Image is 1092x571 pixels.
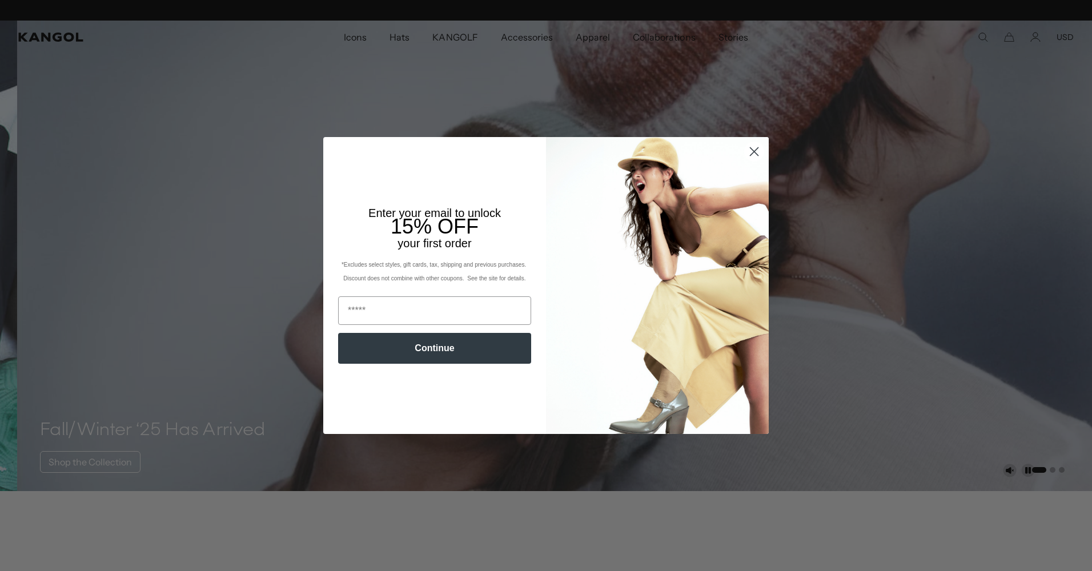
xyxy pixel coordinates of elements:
[744,142,764,162] button: Close dialog
[338,296,531,325] input: Email
[391,215,479,238] span: 15% OFF
[546,137,769,434] img: 93be19ad-e773-4382-80b9-c9d740c9197f.jpeg
[368,207,501,219] span: Enter your email to unlock
[342,262,528,282] span: *Excludes select styles, gift cards, tax, shipping and previous purchases. Discount does not comb...
[338,333,531,364] button: Continue
[398,237,471,250] span: your first order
